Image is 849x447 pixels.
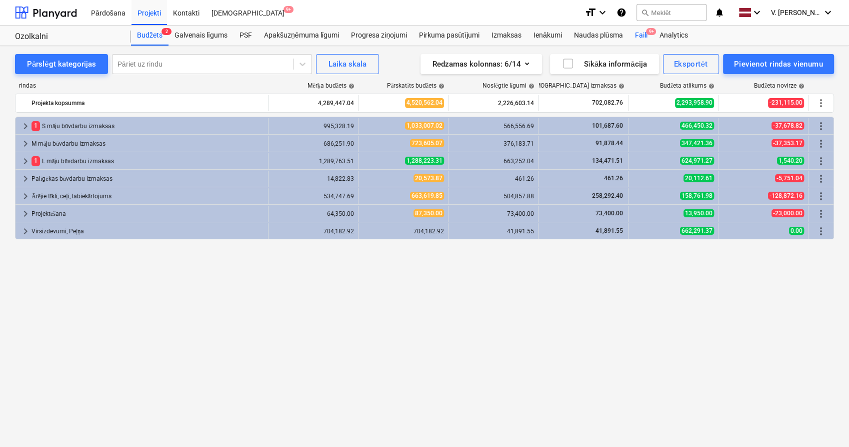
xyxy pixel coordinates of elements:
[31,95,264,111] div: Projekta kopsumma
[771,9,821,17] span: V. [PERSON_NAME]
[706,83,714,89] span: help
[161,28,171,35] span: 2
[675,98,714,108] span: 2,293,958.90
[482,82,534,90] div: Noslēgtie līgumi
[452,193,534,200] div: 504,857.88
[452,228,534,235] div: 41,891.55
[272,158,354,165] div: 1,289,763.51
[815,155,827,167] span: Vairāk darbību
[168,26,233,46] a: Galvenais līgums
[345,26,413,46] div: Progresa ziņojumi
[636,4,706,21] button: Meklēt
[594,140,624,147] span: 91,878.44
[526,83,534,89] span: help
[387,82,444,90] div: Pārskatīts budžets
[596,7,608,19] i: keyboard_arrow_down
[734,58,823,71] div: Pievienot rindas vienumu
[591,122,624,129] span: 101,687.60
[815,138,827,150] span: Vairāk darbību
[31,188,264,204] div: Ārējie tīkli, ceļi, labiekārtojums
[19,138,31,150] span: keyboard_arrow_right
[452,158,534,165] div: 663,252.04
[628,26,653,46] div: Faili
[594,210,624,217] span: 73,400.00
[272,95,354,111] div: 4,289,447.04
[683,209,714,217] span: 13,950.00
[616,83,624,89] span: help
[680,122,714,130] span: 466,450.32
[815,120,827,132] span: Vairāk darbību
[413,174,444,182] span: 20,573.87
[405,122,444,130] span: 1,033,007.02
[283,6,293,13] span: 9+
[27,58,96,71] div: Pārslēgt kategorijas
[15,82,269,90] div: rindas
[19,190,31,202] span: keyboard_arrow_right
[775,174,804,182] span: -5,751.04
[591,99,624,107] span: 702,082.76
[796,83,804,89] span: help
[31,206,264,222] div: Projektēšana
[19,173,31,185] span: keyboard_arrow_right
[362,228,444,235] div: 704,182.92
[822,7,834,19] i: keyboard_arrow_down
[680,192,714,200] span: 158,761.98
[568,26,629,46] div: Naudas plūsma
[272,210,354,217] div: 64,350.00
[272,175,354,182] div: 14,822.83
[815,208,827,220] span: Vairāk darbību
[31,153,264,169] div: L māju būvdarbu izmaksas
[131,26,168,46] div: Budžets
[723,54,834,74] button: Pievienot rindas vienumu
[714,7,724,19] i: notifications
[31,136,264,152] div: M māju būvdarbu izmaksas
[789,227,804,235] span: 0.00
[771,139,804,147] span: -37,353.17
[272,228,354,235] div: 704,182.92
[258,26,345,46] a: Apakšuzņēmuma līgumi
[233,26,258,46] a: PSF
[346,83,354,89] span: help
[680,227,714,235] span: 662,291.37
[31,223,264,239] div: Virsizdevumi, Peļņa
[485,26,527,46] a: Izmaksas
[653,26,693,46] a: Analytics
[432,58,530,71] div: Redzamas kolonnas : 6/14
[646,28,656,35] span: 9+
[328,58,366,71] div: Laika skala
[674,58,708,71] div: Eksportēt
[771,209,804,217] span: -23,000.00
[405,157,444,165] span: 1,288,223.31
[452,95,534,111] div: 2,226,603.14
[815,173,827,185] span: Vairāk darbību
[562,58,647,71] div: Sīkāka informācija
[815,190,827,202] span: Vairāk darbību
[527,26,568,46] a: Ienākumi
[777,157,804,165] span: 1,540.20
[31,156,40,166] span: 1
[616,7,626,19] i: Zināšanu pamats
[754,82,804,90] div: Budžeta novirze
[550,54,659,74] button: Sīkāka informācija
[436,83,444,89] span: help
[413,26,485,46] div: Pirkuma pasūtījumi
[19,225,31,237] span: keyboard_arrow_right
[751,7,763,19] i: keyboard_arrow_down
[452,123,534,130] div: 566,556.69
[768,192,804,200] span: -128,872.16
[316,54,379,74] button: Laika skala
[452,210,534,217] div: 73,400.00
[628,26,653,46] a: Faili9+
[680,157,714,165] span: 624,971.27
[683,174,714,182] span: 20,112.61
[19,155,31,167] span: keyboard_arrow_right
[815,97,827,109] span: Vairāk darbību
[641,9,649,17] span: search
[660,82,714,90] div: Budžeta atlikums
